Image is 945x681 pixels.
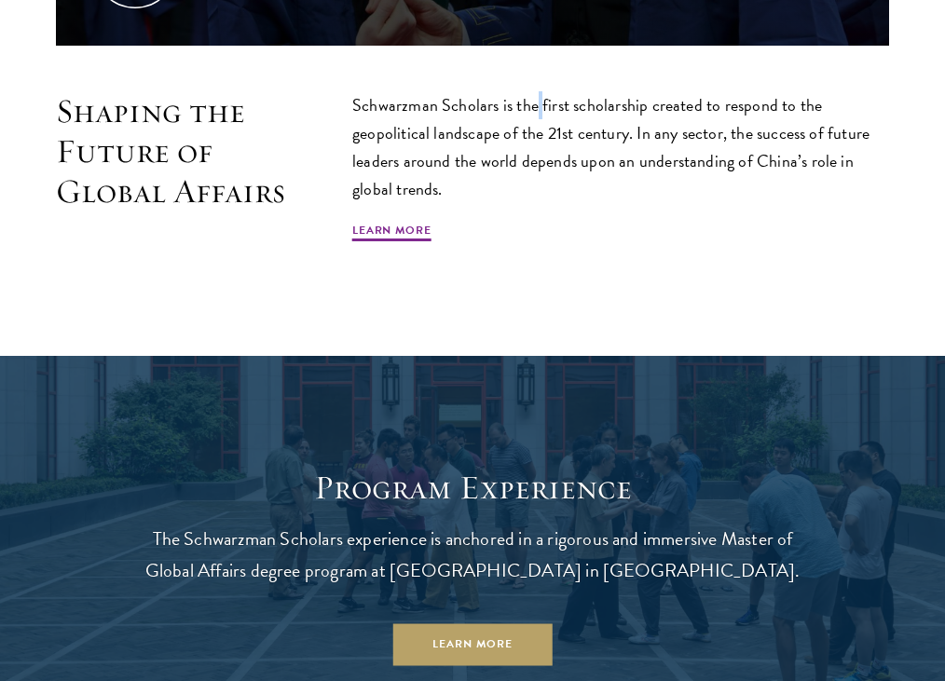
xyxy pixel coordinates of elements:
[137,523,808,586] p: The Schwarzman Scholars experience is anchored in a rigorous and immersive Master of Global Affai...
[352,222,431,244] a: Learn More
[352,91,889,203] p: Schwarzman Scholars is the first scholarship created to respond to the geopolitical landscape of ...
[137,468,808,508] h1: Program Experience
[56,91,315,211] h2: Shaping the Future of Global Affairs
[393,623,553,665] a: Learn More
